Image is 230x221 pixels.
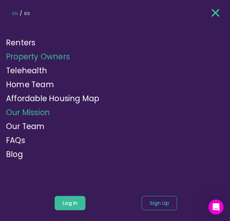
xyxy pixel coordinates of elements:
a: Our Mission [6,107,50,118]
a: Sign Up [142,196,177,210]
a: Blog [6,149,23,159]
a: Affordable Housing Map [6,93,99,104]
a: FAQs [6,135,25,146]
a: Property Owners [6,51,70,62]
a: Our Team [6,121,45,132]
img: 3 lines stacked, hamburger style [212,8,220,17]
iframe: Intercom live chat [208,199,224,215]
a: Home Team [6,79,54,90]
button: ES [22,3,32,23]
p: / [20,9,22,18]
a: Telehealth [6,65,47,76]
a: Log In [55,196,85,210]
button: EN [10,3,20,23]
a: Renters [6,37,35,48]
